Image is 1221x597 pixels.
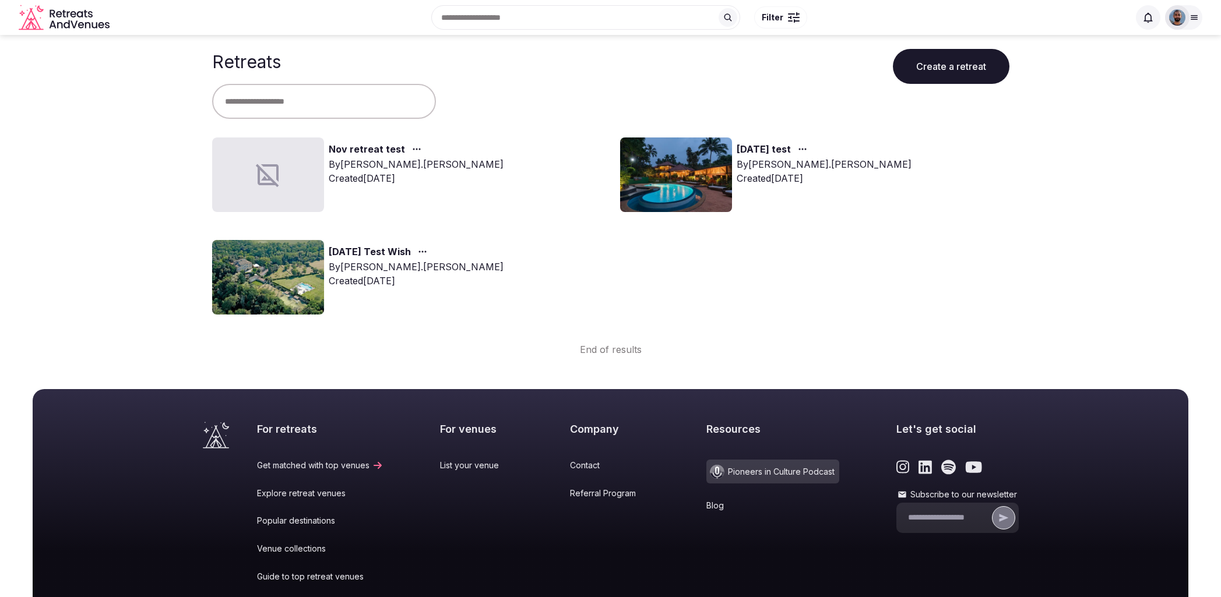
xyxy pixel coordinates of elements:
a: Explore retreat venues [257,488,383,499]
div: Created [DATE] [737,171,912,185]
div: Created [DATE] [329,274,504,288]
a: [DATE] test [737,142,791,157]
a: Referral Program [570,488,650,499]
a: List your venue [440,460,513,471]
a: Visit the homepage [19,5,112,31]
a: Contact [570,460,650,471]
a: Link to the retreats and venues Spotify page [941,460,956,475]
a: Nov retreat test [329,142,405,157]
div: By [PERSON_NAME].[PERSON_NAME] [329,157,504,171]
a: Guide to top retreat venues [257,571,383,582]
div: By [PERSON_NAME].[PERSON_NAME] [329,260,504,274]
div: By [PERSON_NAME].[PERSON_NAME] [737,157,912,171]
h2: Resources [706,422,839,436]
div: End of results [212,324,1009,356]
img: Top retreat image for the retreat: 2024 July test [620,137,732,212]
a: Get matched with top venues [257,460,383,471]
a: [DATE] Test Wish [329,245,411,260]
a: Link to the retreats and venues Youtube page [965,460,982,475]
div: Created [DATE] [329,171,504,185]
a: Link to the retreats and venues Instagram page [896,460,910,475]
span: Filter [762,12,783,23]
h2: Let's get social [896,422,1019,436]
a: Link to the retreats and venues LinkedIn page [919,460,932,475]
h2: For retreats [257,422,383,436]
a: Blog [706,500,839,511]
svg: Retreats and Venues company logo [19,5,112,31]
button: Filter [754,6,807,29]
h2: For venues [440,422,513,436]
button: Create a retreat [893,49,1009,84]
a: Visit the homepage [203,422,229,448]
a: Pioneers in Culture Podcast [706,460,839,483]
label: Subscribe to our newsletter [896,489,1019,500]
a: Venue collections [257,543,383,554]
a: Popular destinations [257,515,383,527]
img: Top retreat image for the retreat: 2024 March Test Wish [212,240,324,315]
h2: Company [570,422,650,436]
img: oliver.kattan [1169,9,1185,26]
h1: Retreats [212,51,281,72]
